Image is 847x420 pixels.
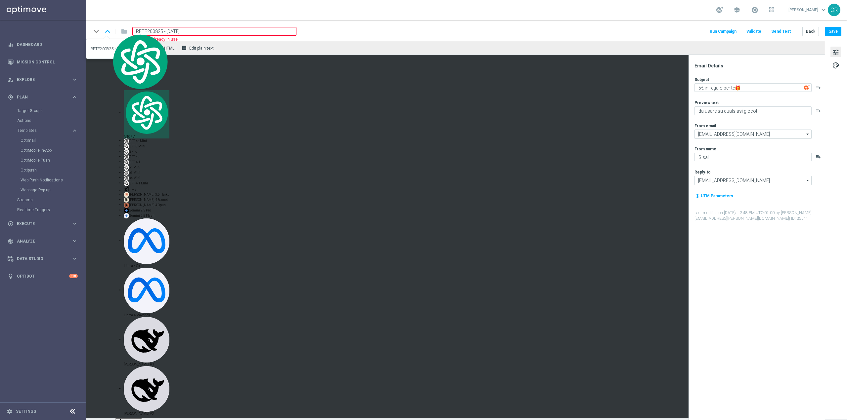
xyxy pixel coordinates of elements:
img: gemini-15-pro.svg [124,208,129,213]
div: Templates [18,129,71,133]
i: keyboard_arrow_right [71,94,78,100]
button: person_search Explore keyboard_arrow_right [7,77,78,82]
div: Explore [8,77,71,83]
label: Last modified on [DATE] at 3:48 PM UTC-02:00 by [PERSON_NAME][EMAIL_ADDRESS][PERSON_NAME][DOMAIN_... [694,210,824,221]
div: [PERSON_NAME] 4 Sonnet [124,197,169,203]
i: play_circle_outline [8,221,14,227]
button: remove_red_eye Preview [106,44,132,52]
button: Save [825,27,841,36]
div: Plan [8,94,71,100]
i: remove_red_eye [108,45,113,51]
div: GPT-5 Mini [124,144,169,149]
img: gpt-black.svg [124,175,129,181]
button: lightbulb Optibot +10 [7,274,78,279]
span: palette [832,61,839,70]
img: deepseek-r1.svg [124,317,169,363]
i: keyboard_arrow_right [71,128,78,134]
img: claude-35-opus.svg [124,203,129,208]
button: Back [802,27,819,36]
div: Target Groups [17,106,85,116]
span: school [733,6,740,14]
button: Mission Control [7,59,78,65]
span: tune [832,48,839,57]
div: gps_fixed Plan keyboard_arrow_right [7,95,78,100]
img: gpt-black.svg [124,160,129,165]
div: GPT-5 [124,149,169,154]
label: Reply-to [694,170,711,175]
span: Edit plain text [189,46,214,51]
button: palette [830,60,841,70]
i: keyboard_arrow_right [71,255,78,262]
span: Execute [17,222,71,226]
div: Optipush [21,165,85,175]
a: OptiMobile In-App [21,148,69,153]
div: Llama 4 Scout [124,218,169,268]
span: Validate [746,29,761,34]
div: Data Studio keyboard_arrow_right [7,256,78,261]
button: Templates keyboard_arrow_right [17,128,78,133]
span: Explore [17,78,71,82]
i: lightbulb [8,273,14,279]
span: Templates [18,129,65,133]
label: From email [694,123,716,129]
img: gemini-20-flash.svg [124,213,129,218]
a: Optipush [21,168,69,173]
div: play_circle_outline Execute keyboard_arrow_right [7,221,78,226]
i: settings [7,408,13,414]
a: Realtime Triggers [17,207,69,212]
a: Webpage Pop-up [21,187,69,193]
a: Settings [16,409,36,413]
button: track_changes Analyze keyboard_arrow_right [7,239,78,244]
div: GPT-4o [124,154,169,160]
div: equalizer Dashboard [7,42,78,47]
div: o3 Mini [124,170,169,175]
a: Streams [17,197,69,203]
label: Preview text [694,100,719,105]
button: receipt Edit plain text [180,44,217,52]
img: gpt-black.svg [124,149,129,154]
a: Web Push Notifications [21,177,69,183]
button: tune [830,47,841,57]
i: keyboard_arrow_up [103,26,112,36]
div: [PERSON_NAME] V3 [124,366,169,415]
span: Data Studio [17,257,71,261]
img: optiGenie.svg [804,85,810,91]
input: Select [694,130,812,139]
input: Enter a unique template name [132,27,296,36]
a: Optimail [21,138,69,143]
div: Streams [17,195,85,205]
img: llama-33-70b.svg [124,268,169,313]
div: Email Details [694,63,824,69]
i: person_search [8,77,14,83]
div: GPT-4.1 [124,160,169,165]
div: Actions [17,116,85,126]
i: keyboard_arrow_right [71,220,78,227]
div: o1 Mini [124,165,169,170]
label: From name [694,146,716,152]
div: Mission Control [8,53,78,71]
div: GPT-4o Mini [124,138,169,144]
img: deepseek-r1.svg [124,366,169,412]
i: equalizer [8,42,14,48]
div: Grok 3 [124,186,169,192]
a: Actions [17,118,69,123]
label: Subject [694,77,709,82]
img: gpt-black.svg [124,181,129,186]
button: playlist_add [816,108,821,113]
div: Execute [8,221,71,227]
i: my_location [695,194,700,198]
div: Optibot [8,267,78,285]
span: | ID: 35541 [789,216,808,221]
div: Gemini 2.5 Pro [124,208,169,213]
div: CR [828,4,840,16]
img: gpt-black.svg [124,144,129,149]
button: playlist_add [816,154,821,159]
div: [PERSON_NAME] R1 [124,317,169,366]
button: Send Test [770,27,792,36]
